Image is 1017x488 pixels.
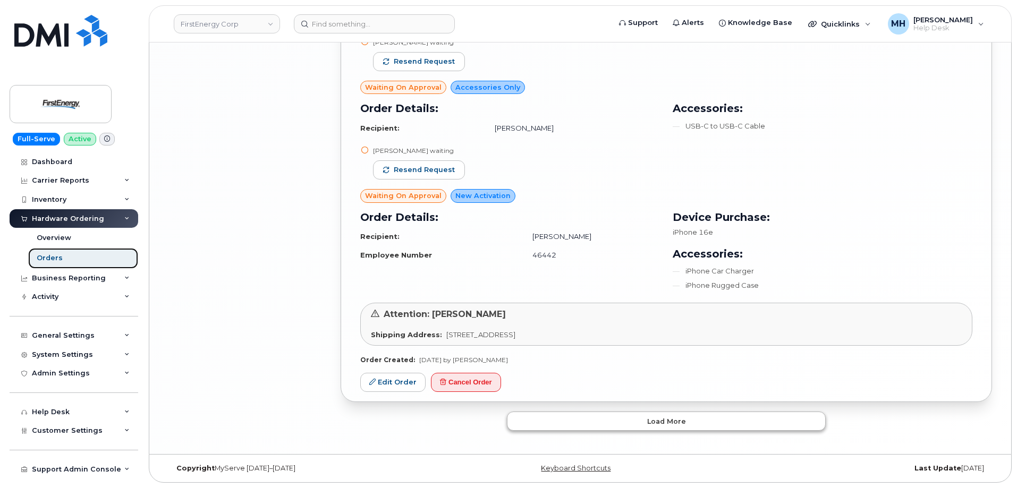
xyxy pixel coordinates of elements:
td: 46442 [523,246,660,264]
span: Load more [647,416,686,426]
span: [PERSON_NAME] [913,15,973,24]
a: Keyboard Shortcuts [541,464,611,472]
span: Quicklinks [821,20,860,28]
h3: Order Details: [360,100,660,116]
span: Accessories Only [455,82,520,92]
div: Melissa Hoye [880,13,991,35]
span: [STREET_ADDRESS] [446,330,515,339]
span: Help Desk [913,24,973,32]
strong: Shipping Address: [371,330,442,339]
h3: Order Details: [360,209,660,225]
span: Waiting On Approval [365,82,442,92]
h3: Accessories: [673,246,972,262]
li: iPhone Rugged Case [673,280,972,290]
strong: Copyright [176,464,215,472]
span: [DATE] by [PERSON_NAME] [419,356,508,364]
iframe: Messenger Launcher [971,442,1009,480]
div: Quicklinks [801,13,878,35]
a: Support [612,12,665,33]
span: iPhone 16e [673,228,713,236]
strong: Employee Number [360,251,432,259]
div: [DATE] [717,464,992,473]
a: Knowledge Base [711,12,800,33]
li: iPhone Car Charger [673,266,972,276]
span: Resend request [394,57,455,66]
div: [PERSON_NAME] waiting [373,146,465,155]
span: Support [628,18,658,28]
strong: Order Created: [360,356,415,364]
strong: Recipient: [360,124,400,132]
li: USB-C to USB-C Cable [673,121,972,131]
strong: Last Update [914,464,961,472]
button: Load more [507,412,826,431]
button: Cancel Order [431,373,501,392]
button: Resend request [373,160,465,179]
a: FirstEnergy Corp [174,14,280,33]
input: Find something... [294,14,455,33]
td: [PERSON_NAME] [485,119,660,138]
a: Alerts [665,12,711,33]
div: MyServe [DATE]–[DATE] [168,464,443,473]
span: Alerts [682,18,704,28]
strong: Recipient: [360,232,400,241]
span: Attention: [PERSON_NAME] [384,309,506,319]
span: Resend request [394,165,455,175]
span: Waiting On Approval [365,191,442,201]
h3: Accessories: [673,100,972,116]
span: MH [891,18,905,30]
td: [PERSON_NAME] [523,227,660,246]
h3: Device Purchase: [673,209,972,225]
a: Edit Order [360,373,426,392]
span: New Activation [455,191,511,201]
span: Knowledge Base [728,18,792,28]
button: Resend request [373,52,465,71]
